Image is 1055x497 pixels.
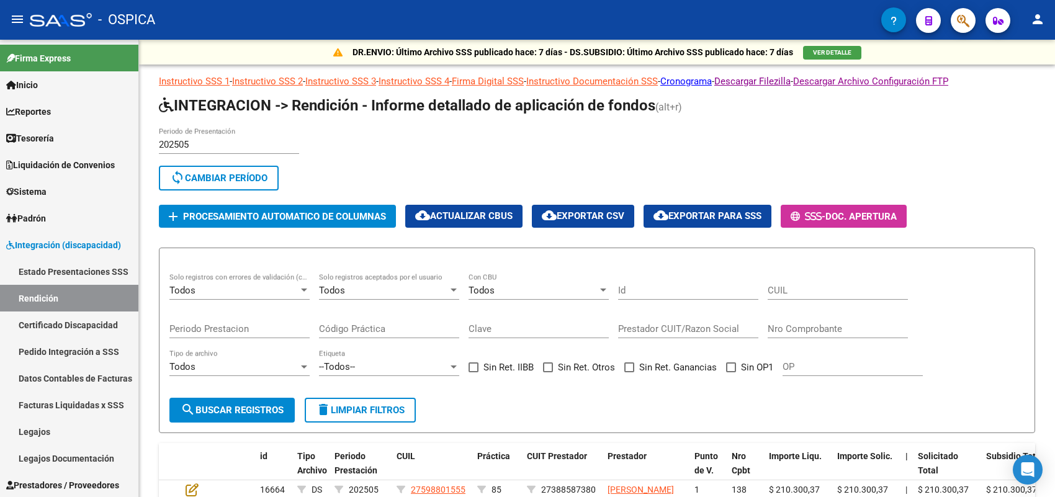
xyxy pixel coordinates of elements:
[159,166,279,190] button: Cambiar Período
[334,451,377,475] span: Periodo Prestación
[769,485,820,495] span: $ 210.300,37
[741,360,773,375] span: Sin OP1
[653,208,668,223] mat-icon: cloud_download
[694,485,699,495] span: 1
[183,211,386,222] span: Procesamiento automatico de columnas
[714,76,791,87] a: Descargar Filezilla
[379,76,449,87] a: Instructivo SSS 4
[6,132,54,145] span: Tesorería
[660,76,712,87] a: Cronograma
[477,451,510,461] span: Práctica
[6,105,51,119] span: Reportes
[181,405,284,416] span: Buscar registros
[653,210,761,222] span: Exportar para SSS
[170,170,185,185] mat-icon: sync
[6,158,115,172] span: Liquidación de Convenios
[639,360,717,375] span: Sin Ret. Ganancias
[732,451,750,475] span: Nro Cpbt
[397,451,415,461] span: CUIL
[181,402,195,417] mat-icon: search
[644,205,771,228] button: Exportar para SSS
[803,46,861,60] button: VER DETALLE
[169,361,195,372] span: Todos
[1030,12,1045,27] mat-icon: person
[405,205,523,228] button: Actualizar CBUs
[769,451,822,461] span: Importe Liqu.
[6,51,71,65] span: Firma Express
[98,6,155,34] span: - OSPICA
[608,451,647,461] span: Prestador
[170,172,267,184] span: Cambiar Período
[159,74,1035,88] p: - - - - - - - -
[411,485,465,495] span: 27598801555
[793,76,948,87] a: Descargar Archivo Configuración FTP
[986,451,1043,461] span: Subsidio Total
[483,360,534,375] span: Sin Ret. IIBB
[492,485,501,495] span: 85
[905,451,908,461] span: |
[452,76,524,87] a: Firma Digital SSS
[732,485,747,495] span: 138
[986,485,1037,495] span: $ 210.300,37
[305,398,416,423] button: Limpiar filtros
[159,76,230,87] a: Instructivo SSS 1
[542,208,557,223] mat-icon: cloud_download
[260,483,287,497] div: 16664
[6,185,47,199] span: Sistema
[316,402,331,417] mat-icon: delete
[469,285,495,296] span: Todos
[316,405,405,416] span: Limpiar filtros
[319,285,345,296] span: Todos
[532,205,634,228] button: Exportar CSV
[541,485,596,495] span: 27388587380
[526,76,658,87] a: Instructivo Documentación SSS
[1013,455,1043,485] div: Open Intercom Messenger
[694,451,718,475] span: Punto de V.
[837,451,892,461] span: Importe Solic.
[169,285,195,296] span: Todos
[352,45,793,59] p: DR.ENVIO: Último Archivo SSS publicado hace: 7 días - DS.SUBSIDIO: Último Archivo SSS publicado h...
[781,205,907,228] button: -Doc. Apertura
[527,451,587,461] span: CUIT Prestador
[6,212,46,225] span: Padrón
[542,210,624,222] span: Exportar CSV
[837,485,888,495] span: $ 210.300,37
[6,78,38,92] span: Inicio
[608,485,674,495] span: [PERSON_NAME]
[166,209,181,224] mat-icon: add
[415,210,513,222] span: Actualizar CBUs
[825,211,897,222] span: Doc. Apertura
[319,361,355,372] span: --Todos--
[349,485,379,495] span: 202505
[905,485,907,495] span: |
[813,49,851,56] span: VER DETALLE
[918,451,958,475] span: Solicitado Total
[305,76,376,87] a: Instructivo SSS 3
[260,451,267,461] span: id
[791,211,825,222] span: -
[232,76,303,87] a: Instructivo SSS 2
[918,485,969,495] span: $ 210.300,37
[655,101,682,113] span: (alt+r)
[10,12,25,27] mat-icon: menu
[297,451,327,475] span: Tipo Archivo
[6,238,121,252] span: Integración (discapacidad)
[159,97,655,114] span: INTEGRACION -> Rendición - Informe detallado de aplicación de fondos
[6,478,119,492] span: Prestadores / Proveedores
[312,485,322,495] span: DS
[169,398,295,423] button: Buscar registros
[159,205,396,228] button: Procesamiento automatico de columnas
[558,360,615,375] span: Sin Ret. Otros
[415,208,430,223] mat-icon: cloud_download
